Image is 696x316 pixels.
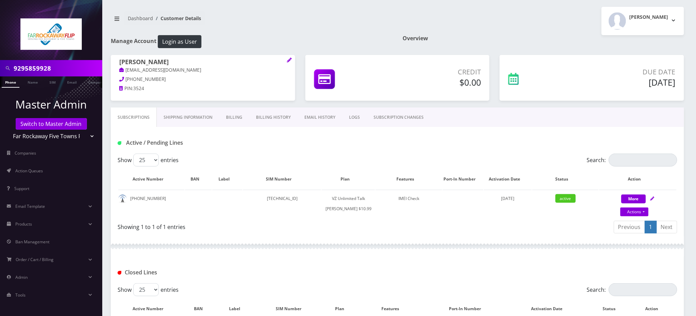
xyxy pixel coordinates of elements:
span: Ban Management [15,239,49,245]
h5: [DATE] [568,77,676,87]
th: Plan: activate to sort column ascending [322,169,375,189]
th: Port-In Number: activate to sort column ascending [443,169,484,189]
img: Closed Lines [118,271,121,275]
a: Email [64,76,80,87]
h2: [PERSON_NAME] [630,14,668,20]
a: [EMAIL_ADDRESS][DOMAIN_NAME] [119,67,201,74]
td: [TECHNICAL_ID] [243,190,321,217]
p: Credit [388,67,481,77]
a: PIN: [119,85,133,92]
span: active [556,194,576,203]
h1: Manage Account [111,35,392,48]
h1: Active / Pending Lines [118,140,297,146]
select: Showentries [133,283,159,296]
a: 1 [645,221,657,233]
nav: breadcrumb [111,11,392,31]
span: [PHONE_NUMBER] [126,76,166,82]
td: VZ Unlimited Talk [PERSON_NAME] $10.99 [322,190,375,217]
label: Search: [587,154,677,167]
a: Billing [219,107,249,127]
label: Search: [587,283,677,296]
select: Showentries [133,154,159,167]
div: Showing 1 to 1 of 1 entries [118,220,392,231]
th: Label: activate to sort column ascending [212,169,242,189]
p: Due Date [568,67,676,77]
a: Switch to Master Admin [16,118,87,130]
span: Admin [15,274,28,280]
label: Show entries [118,154,179,167]
img: Far Rockaway Five Towns Flip [20,18,82,50]
a: Company [85,76,108,87]
th: Status: activate to sort column ascending [532,169,599,189]
a: Subscriptions [111,107,157,127]
a: EMAIL HISTORY [298,107,342,127]
img: default.png [118,195,127,203]
h1: Closed Lines [118,269,297,276]
span: Companies [15,150,36,156]
input: Search in Company [14,62,101,75]
td: [PHONE_NUMBER] [118,190,184,217]
div: IMEI Check [376,193,442,204]
a: Name [24,76,41,87]
th: Action: activate to sort column ascending [599,169,677,189]
a: Billing History [249,107,298,127]
a: Dashboard [128,15,153,21]
input: Search: [609,154,677,167]
span: Action Queues [15,168,43,174]
a: LOGS [342,107,367,127]
h5: $0.00 [388,77,481,87]
th: Active Number: activate to sort column ascending [118,169,184,189]
input: Search: [609,283,677,296]
th: Features: activate to sort column ascending [376,169,442,189]
a: Phone [2,76,19,88]
a: SUBSCRIPTION CHANGES [367,107,430,127]
span: Support [14,186,29,191]
a: Next [656,221,677,233]
button: More [621,195,646,203]
span: [DATE] [501,196,515,201]
a: Login as User [156,37,201,45]
h1: Overview [403,35,684,42]
th: SIM Number: activate to sort column ascending [243,169,321,189]
span: Email Template [15,203,45,209]
label: Show entries [118,283,179,296]
span: Tools [15,292,26,298]
img: Active / Pending Lines [118,141,121,145]
li: Customer Details [153,15,201,22]
h1: [PERSON_NAME] [119,58,287,67]
span: Order / Cart / Billing [16,257,54,262]
a: Previous [614,221,645,233]
a: Shipping Information [157,107,219,127]
span: 3524 [133,85,144,91]
th: BAN: activate to sort column ascending [185,169,212,189]
a: Actions [620,207,649,216]
a: SIM [46,76,59,87]
button: Login as User [158,35,201,48]
th: Activation Date: activate to sort column ascending [484,169,531,189]
span: Products [15,221,32,227]
button: [PERSON_NAME] [602,7,684,35]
